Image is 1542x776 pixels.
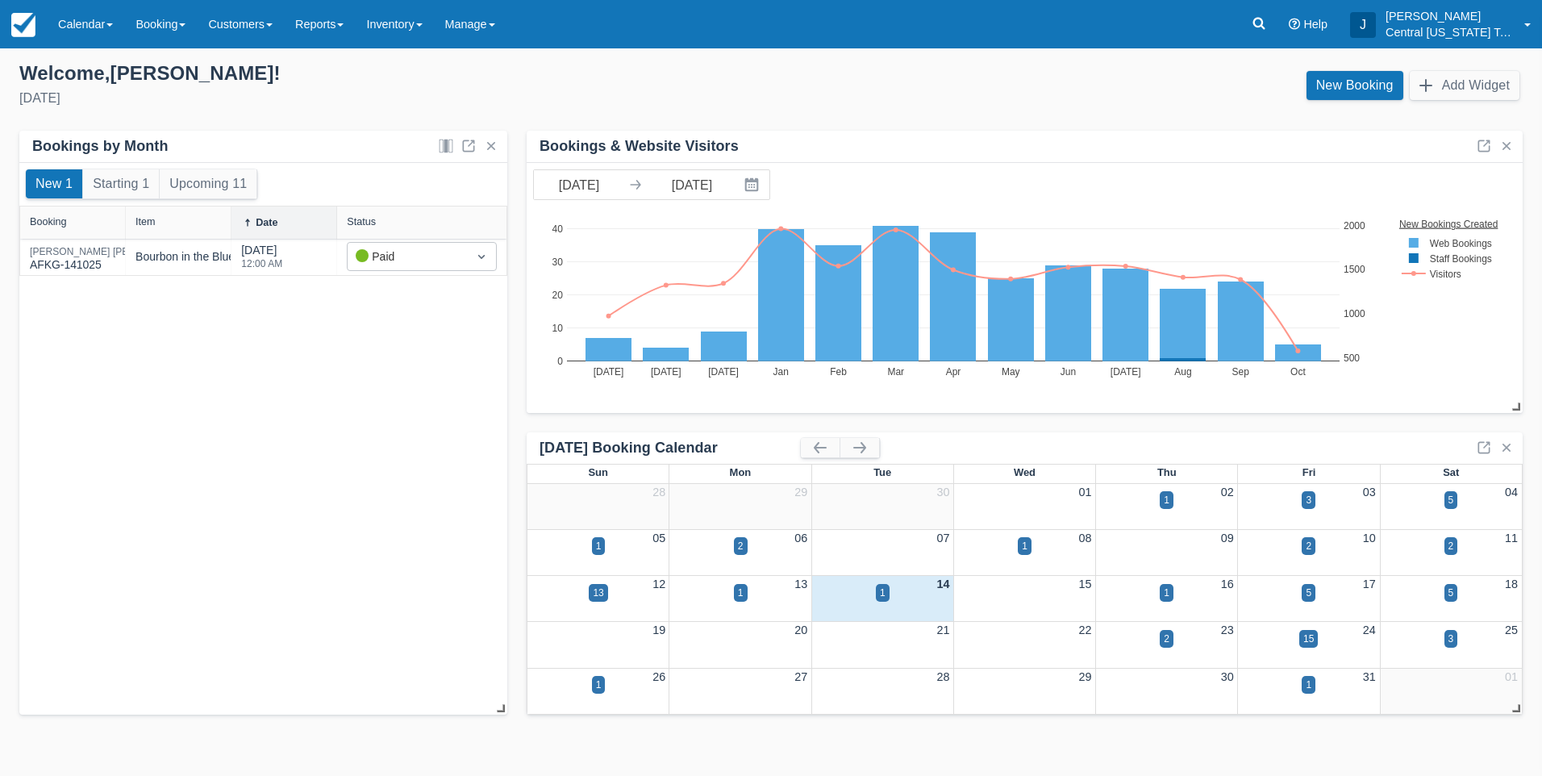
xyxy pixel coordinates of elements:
a: New Booking [1307,71,1403,100]
a: 21 [936,624,949,636]
p: Central [US_STATE] Tours [1386,24,1515,40]
a: 07 [936,532,949,544]
button: Starting 1 [83,169,159,198]
span: Mon [730,466,752,478]
text: New Bookings Created [1401,218,1500,229]
div: Booking [30,216,67,227]
div: Date [256,217,277,228]
div: 13 [593,586,603,600]
a: 12 [652,578,665,590]
div: 1 [738,586,744,600]
div: Status [347,216,376,227]
a: 10 [1363,532,1376,544]
a: 31 [1363,670,1376,683]
div: Bookings by Month [32,137,169,156]
a: 06 [794,532,807,544]
span: Thu [1157,466,1177,478]
div: 3 [1306,493,1311,507]
div: 1 [1164,586,1169,600]
a: 04 [1505,486,1518,499]
a: 20 [794,624,807,636]
div: [DATE] [241,242,282,278]
button: Interact with the calendar and add the check-in date for your trip. [737,170,769,199]
span: Sat [1443,466,1459,478]
i: Help [1289,19,1300,30]
div: 1 [596,539,602,553]
span: Sun [588,466,607,478]
a: 28 [936,670,949,683]
div: [PERSON_NAME] [PERSON_NAME] [30,247,193,257]
a: 16 [1221,578,1234,590]
a: 17 [1363,578,1376,590]
div: Paid [356,248,459,265]
a: 22 [1079,624,1092,636]
a: 02 [1221,486,1234,499]
div: 12:00 AM [241,259,282,269]
a: 29 [794,486,807,499]
div: 2 [1448,539,1454,553]
a: 28 [652,486,665,499]
div: 3 [1448,632,1454,646]
button: Upcoming 11 [160,169,256,198]
span: Fri [1302,466,1316,478]
a: 01 [1079,486,1092,499]
a: 03 [1363,486,1376,499]
a: 11 [1505,532,1518,544]
button: New 1 [26,169,82,198]
a: 23 [1221,624,1234,636]
div: Item [135,216,156,227]
a: 08 [1079,532,1092,544]
a: 26 [652,670,665,683]
a: 01 [1505,670,1518,683]
div: 1 [1164,493,1169,507]
span: Tue [873,466,891,478]
span: Wed [1014,466,1036,478]
span: Dropdown icon [473,248,490,265]
div: AFKG-141025 [30,247,193,273]
a: 30 [1221,670,1234,683]
div: 1 [596,678,602,692]
div: 5 [1306,586,1311,600]
div: 2 [738,539,744,553]
a: 30 [936,486,949,499]
input: Start Date [534,170,624,199]
a: 18 [1505,578,1518,590]
div: [DATE] Booking Calendar [540,439,801,457]
div: 2 [1164,632,1169,646]
div: 5 [1448,493,1454,507]
a: 14 [936,578,949,590]
a: [PERSON_NAME] [PERSON_NAME]AFKG-141025 [30,253,193,261]
div: 1 [1022,539,1027,553]
a: 05 [652,532,665,544]
a: 25 [1505,624,1518,636]
div: 15 [1303,632,1314,646]
span: Help [1303,18,1327,31]
a: 27 [794,670,807,683]
a: 19 [652,624,665,636]
a: 15 [1079,578,1092,590]
div: Bookings & Website Visitors [540,137,739,156]
p: [PERSON_NAME] [1386,8,1515,24]
div: Welcome , [PERSON_NAME] ! [19,61,758,86]
a: 09 [1221,532,1234,544]
div: Bourbon in the Bluegrass Small Group Tours-[GEOGRAPHIC_DATA] area pickup (up to 4 guests) - 2025 [135,248,658,265]
div: 5 [1448,586,1454,600]
div: J [1350,12,1376,38]
div: 1 [880,586,886,600]
a: 13 [794,578,807,590]
div: 2 [1306,539,1311,553]
a: 29 [1079,670,1092,683]
a: 24 [1363,624,1376,636]
button: Add Widget [1410,71,1519,100]
input: End Date [647,170,737,199]
div: 1 [1306,678,1311,692]
img: checkfront-main-nav-mini-logo.png [11,13,35,37]
div: [DATE] [19,89,758,108]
